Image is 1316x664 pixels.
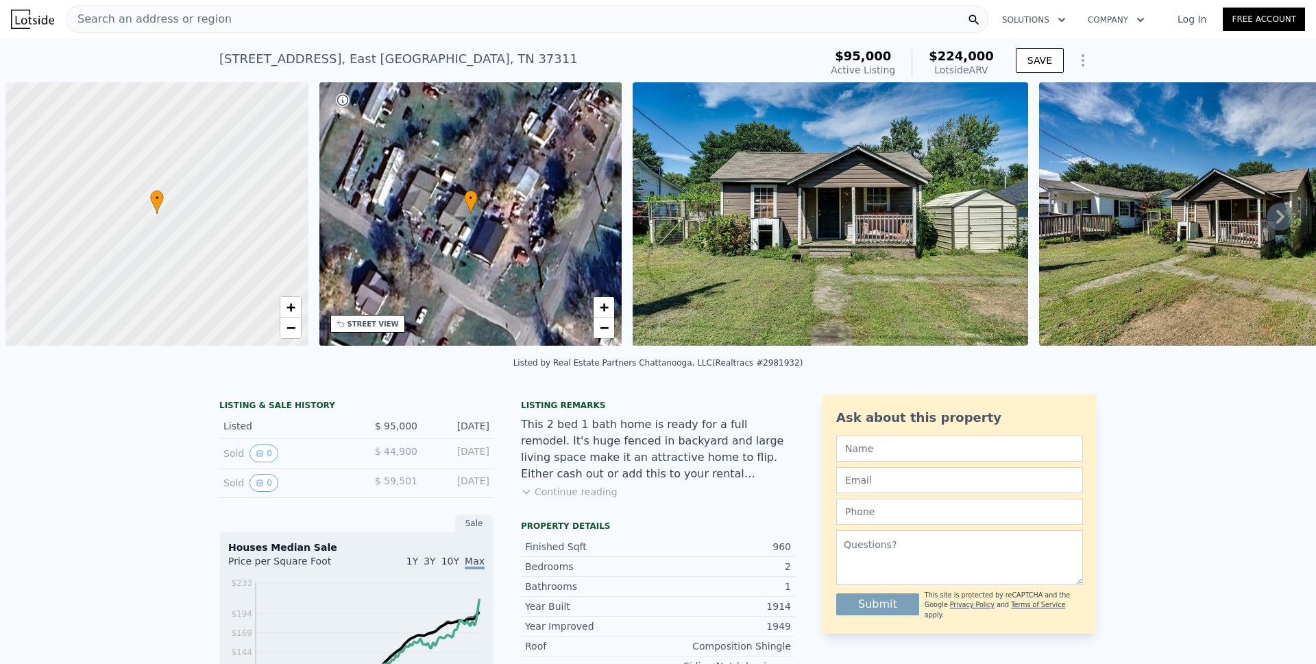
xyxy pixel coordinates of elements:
[228,541,485,554] div: Houses Median Sale
[658,619,791,633] div: 1949
[219,400,493,414] div: LISTING & SALE HISTORY
[1069,47,1097,74] button: Show Options
[658,560,791,573] div: 2
[465,556,485,569] span: Max
[375,446,417,457] span: $ 44,900
[223,444,345,462] div: Sold
[228,554,356,576] div: Price per Square Foot
[464,192,478,204] span: •
[836,593,919,615] button: Submit
[525,560,658,573] div: Bedrooms
[658,600,791,613] div: 1914
[658,580,791,593] div: 1
[348,319,399,329] div: STREET VIEW
[991,8,1077,32] button: Solutions
[525,580,658,593] div: Bathrooms
[594,297,614,318] a: Zoom in
[521,485,618,499] button: Continue reading
[464,190,478,214] div: •
[375,475,417,486] span: $ 59,501
[375,420,417,431] span: $ 95,000
[428,444,489,462] div: [DATE]
[521,521,795,532] div: Property details
[929,49,994,63] span: $224,000
[428,474,489,492] div: [DATE]
[525,600,658,613] div: Year Built
[600,319,609,336] span: −
[525,540,658,554] div: Finished Sqft
[1223,8,1305,31] a: Free Account
[831,64,895,75] span: Active Listing
[836,436,1083,462] input: Name
[286,319,295,336] span: −
[441,556,459,567] span: 10Y
[658,639,791,653] div: Composition Shingle
[929,63,994,77] div: Lotside ARV
[231,609,252,619] tspan: $194
[406,556,418,567] span: 1Y
[835,49,891,63] span: $95,000
[150,190,164,214] div: •
[231,578,252,588] tspan: $233
[223,419,345,433] div: Listed
[231,628,252,638] tspan: $169
[521,416,795,482] div: This 2 bed 1 bath home is ready for a full remodel. It's huge fenced in backyard and large living...
[249,474,278,492] button: View historical data
[594,318,614,338] a: Zoom out
[249,444,278,462] button: View historical data
[66,11,232,27] span: Search an address or region
[525,639,658,653] div: Roof
[950,601,995,608] a: Privacy Policy
[836,408,1083,427] div: Ask about this property
[286,298,295,316] span: +
[525,619,658,633] div: Year Improved
[219,49,578,69] div: [STREET_ADDRESS] , East [GEOGRAPHIC_DATA] , TN 37311
[925,591,1083,620] div: This site is protected by reCAPTCHA and the Google and apply.
[658,540,791,554] div: 960
[455,514,493,532] div: Sale
[280,297,301,318] a: Zoom in
[150,192,164,204] span: •
[428,419,489,433] div: [DATE]
[231,648,252,657] tspan: $144
[424,556,435,567] span: 3Y
[513,358,803,368] div: Listed by Real Estate Partners Chattanooga, LLC (Realtracs #2981932)
[633,82,1028,346] img: Sale: 167586262 Parcel: 92615133
[521,400,795,411] div: Listing remarks
[1161,12,1223,26] a: Log In
[1077,8,1156,32] button: Company
[836,499,1083,525] input: Phone
[1011,601,1065,608] a: Terms of Service
[600,298,609,316] span: +
[1016,48,1064,73] button: SAVE
[836,467,1083,493] input: Email
[223,474,345,492] div: Sold
[280,318,301,338] a: Zoom out
[11,10,54,29] img: Lotside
